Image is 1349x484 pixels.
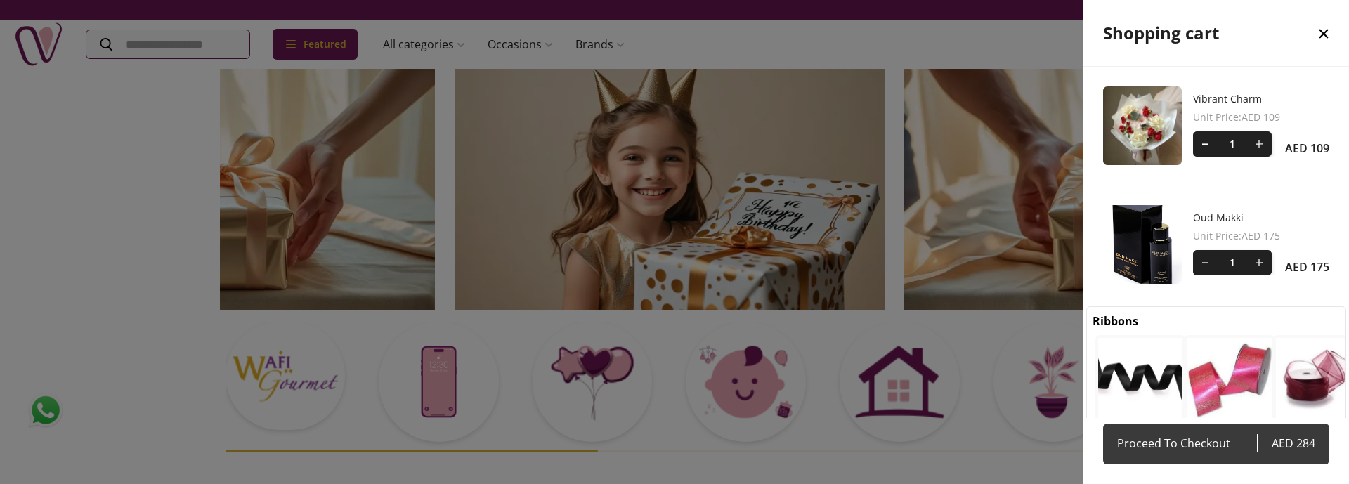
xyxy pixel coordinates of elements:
div: uae-gifts-black gift ribbons [1095,335,1185,447]
span: 1 [1218,131,1246,157]
span: AED 284 [1257,433,1315,453]
span: AED 109 [1285,140,1329,157]
span: Proceed To Checkout [1117,433,1257,453]
a: Proceed To CheckoutAED 284 [1103,424,1329,464]
h2: Ribbons [1093,313,1138,329]
a: Oud Makki [1193,211,1329,225]
span: 1 [1218,250,1246,275]
div: Vibrant Charm [1103,67,1329,185]
button: close [1298,1,1349,65]
span: AED 175 [1285,259,1329,275]
a: Vibrant Charm [1193,92,1329,106]
span: Unit Price : AED 109 [1193,110,1329,124]
img: uae-gifts-black gift ribbons [1098,338,1182,422]
img: uae-gifts-ROMANTIC ribbons [1187,338,1272,422]
span: Unit Price : AED 175 [1193,229,1329,243]
div: Oud Makki [1103,185,1329,303]
h2: Shopping cart [1103,22,1219,44]
div: uae-gifts-ROMANTIC ribbons [1185,335,1275,447]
